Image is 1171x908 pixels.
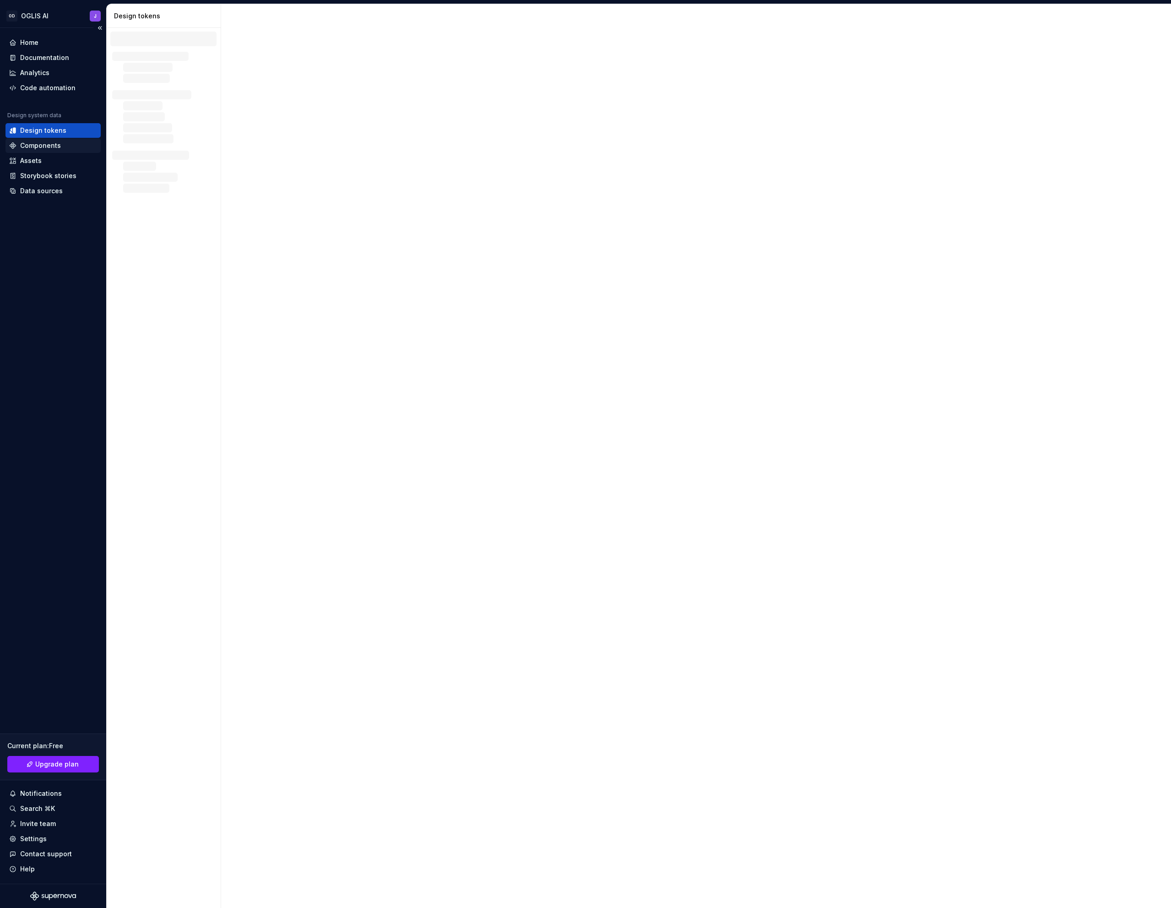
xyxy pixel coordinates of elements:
div: Design system data [7,112,61,119]
a: Invite team [5,816,101,831]
button: Search ⌘K [5,801,101,816]
a: Storybook stories [5,169,101,183]
button: Help [5,862,101,876]
div: Storybook stories [20,171,76,180]
svg: Supernova Logo [30,892,76,901]
div: Help [20,865,35,874]
div: Assets [20,156,42,165]
a: Documentation [5,50,101,65]
div: Analytics [20,68,49,77]
button: Contact support [5,847,101,861]
div: Settings [20,834,47,843]
div: Components [20,141,61,150]
a: Home [5,35,101,50]
div: Invite team [20,819,56,828]
div: Design tokens [114,11,217,21]
a: Assets [5,153,101,168]
div: OGLIS AI [21,11,49,21]
div: Data sources [20,186,63,196]
span: Upgrade plan [35,760,79,769]
a: Data sources [5,184,101,198]
a: Components [5,138,101,153]
div: Notifications [20,789,62,798]
button: Notifications [5,786,101,801]
div: Documentation [20,53,69,62]
a: Settings [5,832,101,846]
div: J [94,12,97,20]
button: Upgrade plan [7,756,99,772]
div: Current plan : Free [7,741,99,750]
button: ODOGLIS AIJ [2,6,104,26]
div: Code automation [20,83,76,92]
a: Analytics [5,65,101,80]
div: OD [6,11,17,22]
div: Contact support [20,849,72,859]
a: Design tokens [5,123,101,138]
div: Search ⌘K [20,804,55,813]
a: Code automation [5,81,101,95]
button: Collapse sidebar [93,22,106,34]
div: Design tokens [20,126,66,135]
div: Home [20,38,38,47]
